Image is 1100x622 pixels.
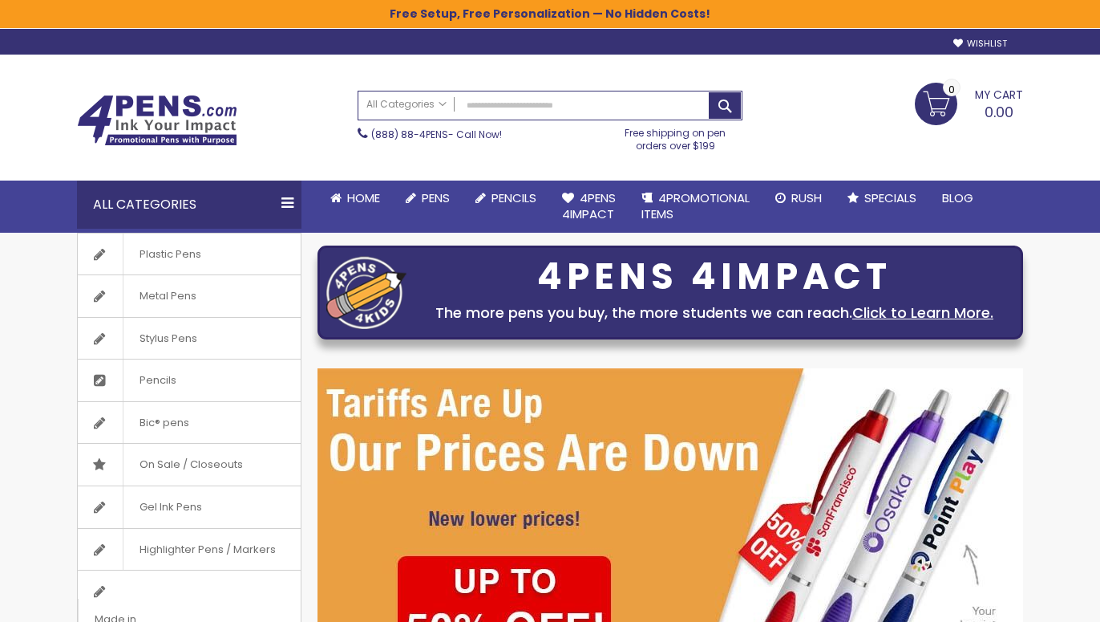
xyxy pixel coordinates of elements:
[835,181,929,216] a: Specials
[562,189,616,222] span: 4Pens 4impact
[123,444,259,486] span: On Sale / Closeouts
[415,260,1014,294] div: 4PENS 4IMPACT
[915,83,1023,123] a: 0.00 0
[78,275,301,317] a: Metal Pens
[317,181,393,216] a: Home
[78,234,301,275] a: Plastic Pens
[78,318,301,360] a: Stylus Pens
[123,275,212,317] span: Metal Pens
[762,181,835,216] a: Rush
[123,360,192,401] span: Pencils
[78,529,301,571] a: Highlighter Pens / Markers
[422,189,450,206] span: Pens
[326,256,406,329] img: four_pen_logo.png
[948,82,955,97] span: 0
[78,486,301,528] a: Gel Ink Pens
[491,189,536,206] span: Pencils
[78,360,301,401] a: Pencils
[641,189,750,222] span: 4PROMOTIONAL ITEMS
[985,102,1013,122] span: 0.00
[415,302,1014,324] div: The more pens you buy, the more students we can reach.
[347,189,380,206] span: Home
[629,181,762,233] a: 4PROMOTIONALITEMS
[942,189,973,206] span: Blog
[609,120,743,152] div: Free shipping on pen orders over $199
[78,402,301,444] a: Bic® pens
[123,318,213,360] span: Stylus Pens
[953,38,1007,50] a: Wishlist
[371,128,502,141] span: - Call Now!
[463,181,549,216] a: Pencils
[77,181,301,229] div: All Categories
[852,303,993,323] a: Click to Learn More.
[77,95,237,146] img: 4Pens Custom Pens and Promotional Products
[358,91,455,118] a: All Categories
[791,189,822,206] span: Rush
[123,486,218,528] span: Gel Ink Pens
[864,189,916,206] span: Specials
[393,181,463,216] a: Pens
[123,529,292,571] span: Highlighter Pens / Markers
[929,181,986,216] a: Blog
[123,402,205,444] span: Bic® pens
[123,234,217,275] span: Plastic Pens
[78,444,301,486] a: On Sale / Closeouts
[366,98,447,111] span: All Categories
[549,181,629,233] a: 4Pens4impact
[371,128,448,141] a: (888) 88-4PENS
